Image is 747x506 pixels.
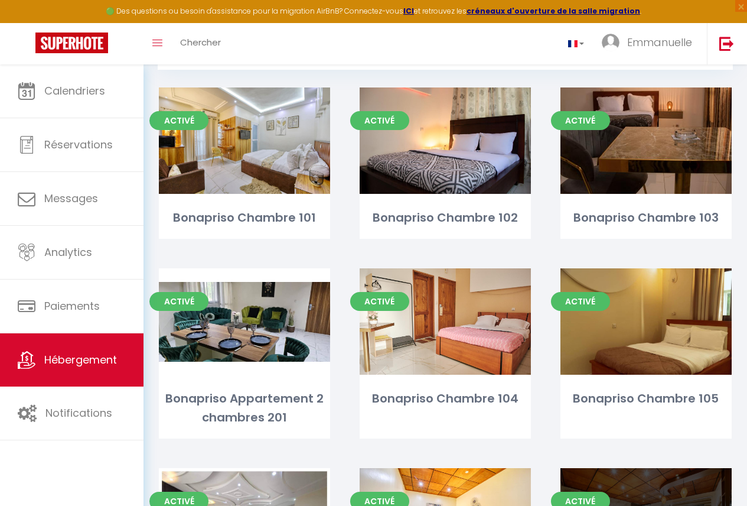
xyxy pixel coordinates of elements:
[560,209,732,227] div: Bonapriso Chambre 103
[719,36,734,51] img: logout
[35,33,108,53] img: Super Booking
[44,191,98,206] span: Messages
[45,406,112,420] span: Notifications
[44,299,100,313] span: Paiements
[403,6,414,16] a: ICI
[350,292,409,311] span: Activé
[44,137,113,152] span: Réservations
[9,5,45,40] button: Ouvrir le widget de chat LiveChat
[551,292,610,311] span: Activé
[602,34,619,51] img: ...
[44,83,105,98] span: Calendriers
[467,6,640,16] a: créneaux d'ouverture de la salle migration
[44,245,92,260] span: Analytics
[551,111,610,130] span: Activé
[149,292,208,311] span: Activé
[180,36,221,48] span: Chercher
[159,390,330,427] div: Bonapriso Appartement 2 chambres 201
[360,390,531,408] div: Bonapriso Chambre 104
[560,390,732,408] div: Bonapriso Chambre 105
[171,23,230,64] a: Chercher
[593,23,707,64] a: ... Emmanuelle
[149,111,208,130] span: Activé
[44,352,117,367] span: Hébergement
[350,111,409,130] span: Activé
[360,209,531,227] div: Bonapriso Chambre 102
[159,209,330,227] div: Bonapriso Chambre 101
[627,35,692,50] span: Emmanuelle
